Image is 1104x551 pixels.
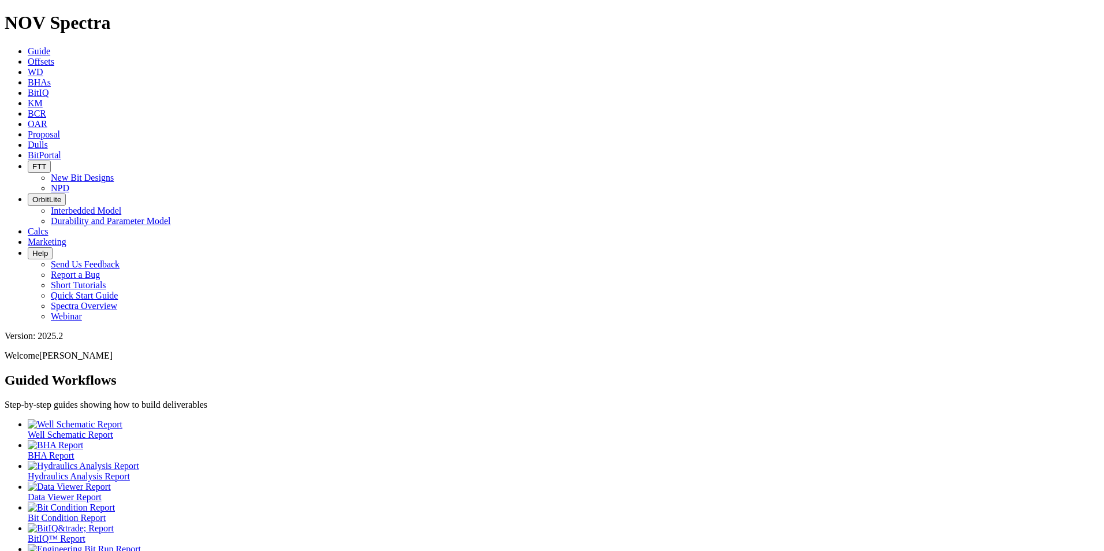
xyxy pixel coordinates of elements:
[28,161,51,173] button: FTT
[28,523,114,534] img: BitIQ&trade; Report
[51,301,117,311] a: Spectra Overview
[32,195,61,204] span: OrbitLite
[51,183,69,193] a: NPD
[28,129,60,139] a: Proposal
[5,400,1099,410] p: Step-by-step guides showing how to build deliverables
[5,331,1099,341] div: Version: 2025.2
[5,373,1099,388] h2: Guided Workflows
[5,12,1099,33] h1: NOV Spectra
[51,259,120,269] a: Send Us Feedback
[28,46,50,56] a: Guide
[28,461,139,471] img: Hydraulics Analysis Report
[32,162,46,171] span: FTT
[39,351,113,360] span: [PERSON_NAME]
[28,419,122,430] img: Well Schematic Report
[51,173,114,183] a: New Bit Designs
[28,193,66,206] button: OrbitLite
[28,482,1099,502] a: Data Viewer Report Data Viewer Report
[28,523,1099,543] a: BitIQ&trade; Report BitIQ™ Report
[28,77,51,87] a: BHAs
[28,430,113,440] span: Well Schematic Report
[28,492,102,502] span: Data Viewer Report
[28,247,53,259] button: Help
[28,482,111,492] img: Data Viewer Report
[28,440,83,451] img: BHA Report
[51,206,121,215] a: Interbedded Model
[28,140,48,150] a: Dulls
[28,419,1099,440] a: Well Schematic Report Well Schematic Report
[28,150,61,160] a: BitPortal
[5,351,1099,361] p: Welcome
[28,237,66,247] a: Marketing
[28,98,43,108] a: KM
[51,311,82,321] a: Webinar
[32,249,48,258] span: Help
[51,280,106,290] a: Short Tutorials
[28,88,49,98] a: BitIQ
[28,502,115,513] img: Bit Condition Report
[28,461,1099,481] a: Hydraulics Analysis Report Hydraulics Analysis Report
[51,270,100,280] a: Report a Bug
[28,119,47,129] a: OAR
[28,57,54,66] a: Offsets
[28,109,46,118] a: BCR
[28,440,1099,460] a: BHA Report BHA Report
[51,216,171,226] a: Durability and Parameter Model
[28,534,85,543] span: BitIQ™ Report
[51,291,118,300] a: Quick Start Guide
[28,226,49,236] a: Calcs
[28,502,1099,523] a: Bit Condition Report Bit Condition Report
[28,471,130,481] span: Hydraulics Analysis Report
[28,67,43,77] a: WD
[28,451,74,460] span: BHA Report
[28,513,106,523] span: Bit Condition Report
